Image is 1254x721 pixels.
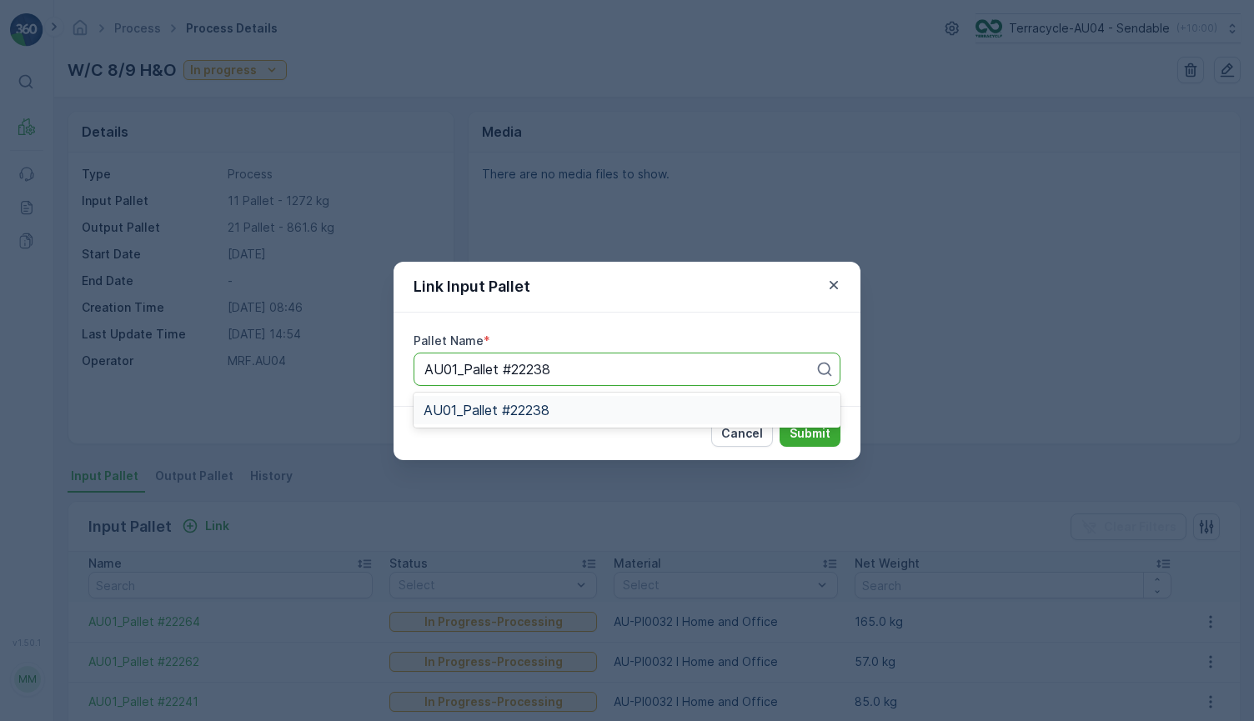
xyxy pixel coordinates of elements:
[414,275,530,298] p: Link Input Pallet
[780,420,840,447] button: Submit
[711,420,773,447] button: Cancel
[414,333,484,348] label: Pallet Name
[424,403,549,418] span: AU01_Pallet #22238
[721,425,763,442] p: Cancel
[790,425,830,442] p: Submit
